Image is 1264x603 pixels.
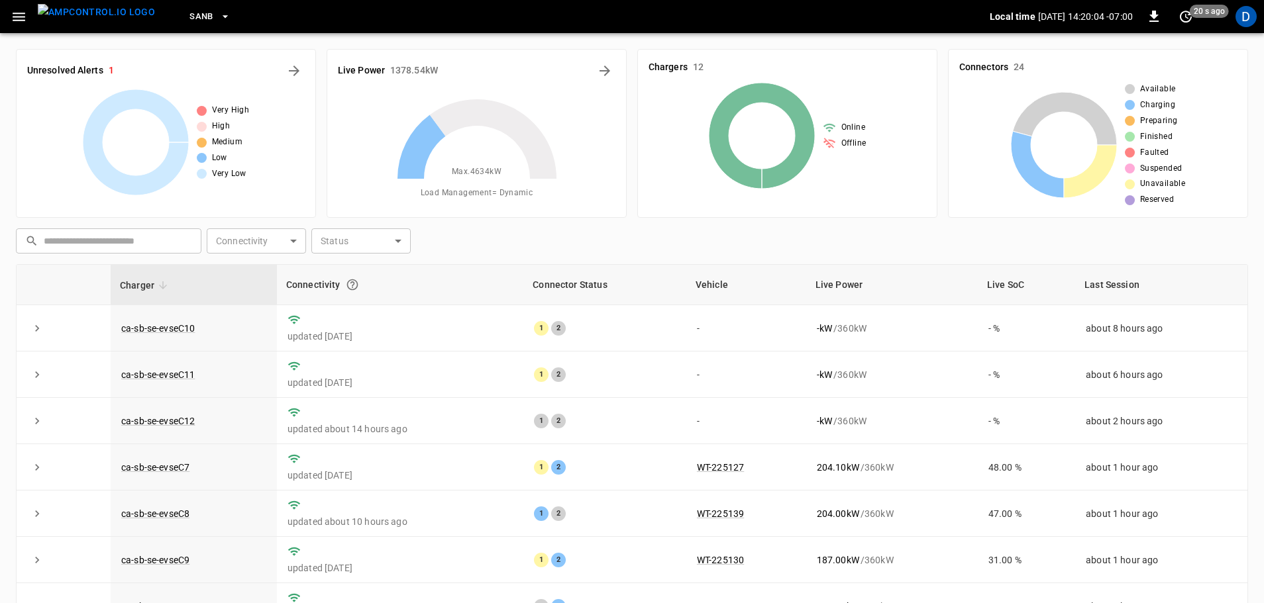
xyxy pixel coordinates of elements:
[1175,6,1196,27] button: set refresh interval
[341,273,364,297] button: Connection between the charger and our software.
[121,416,195,426] a: ca-sb-se-evseC12
[817,461,967,474] div: / 360 kW
[806,265,978,305] th: Live Power
[594,60,615,81] button: Energy Overview
[284,60,305,81] button: All Alerts
[817,553,967,567] div: / 360 kW
[27,64,103,78] h6: Unresolved Alerts
[38,4,155,21] img: ampcontrol.io logo
[686,398,806,444] td: -
[551,460,566,475] div: 2
[212,120,231,133] span: High
[27,365,47,385] button: expand row
[452,165,501,179] span: Max. 4634 kW
[120,277,172,293] span: Charger
[1075,305,1247,351] td: about 8 hours ago
[121,555,189,565] a: ca-sb-se-evseC9
[212,104,250,117] span: Very High
[534,414,549,428] div: 1
[978,351,1075,398] td: - %
[817,322,832,335] p: - kW
[686,351,806,398] td: -
[817,461,859,474] p: 204.10 kW
[189,9,213,24] span: SanB
[184,4,236,30] button: SanB
[817,368,832,381] p: - kW
[1038,10,1133,23] p: [DATE] 14:20:04 -07:00
[817,414,832,428] p: - kW
[817,414,967,428] div: / 360 kW
[817,553,859,567] p: 187.00 kW
[390,64,438,78] h6: 1378.54 kW
[693,60,704,75] h6: 12
[27,504,47,524] button: expand row
[288,469,513,482] p: updated [DATE]
[27,411,47,431] button: expand row
[649,60,688,75] h6: Chargers
[697,508,744,519] a: WT-225139
[1140,130,1173,144] span: Finished
[697,462,744,473] a: WT-225127
[288,422,513,436] p: updated about 14 hours ago
[978,490,1075,537] td: 47.00 %
[523,265,686,305] th: Connector Status
[1140,177,1185,191] span: Unavailable
[551,367,566,382] div: 2
[27,550,47,570] button: expand row
[1140,99,1175,112] span: Charging
[534,553,549,567] div: 1
[978,537,1075,583] td: 31.00 %
[686,265,806,305] th: Vehicle
[1140,83,1176,96] span: Available
[288,330,513,343] p: updated [DATE]
[534,460,549,475] div: 1
[121,462,189,473] a: ca-sb-se-evseC7
[978,265,1075,305] th: Live SoC
[817,368,967,381] div: / 360 kW
[1140,162,1183,175] span: Suspended
[1075,537,1247,583] td: about 1 hour ago
[959,60,1008,75] h6: Connectors
[551,321,566,336] div: 2
[551,414,566,428] div: 2
[978,305,1075,351] td: - %
[121,323,195,334] a: ca-sb-se-evseC10
[1075,398,1247,444] td: about 2 hours ago
[338,64,385,78] h6: Live Power
[686,305,806,351] td: -
[27,457,47,477] button: expand row
[1075,490,1247,537] td: about 1 hour ago
[817,322,967,335] div: / 360 kW
[697,555,744,565] a: WT-225130
[212,136,242,149] span: Medium
[1075,444,1247,490] td: about 1 hour ago
[1140,146,1169,160] span: Faulted
[27,318,47,338] button: expand row
[534,321,549,336] div: 1
[212,167,246,181] span: Very Low
[212,152,227,165] span: Low
[841,137,867,150] span: Offline
[288,376,513,389] p: updated [DATE]
[288,561,513,575] p: updated [DATE]
[978,398,1075,444] td: - %
[551,506,566,521] div: 2
[121,369,195,380] a: ca-sb-se-evseC11
[551,553,566,567] div: 2
[990,10,1035,23] p: Local time
[1075,265,1247,305] th: Last Session
[1140,193,1174,207] span: Reserved
[286,273,514,297] div: Connectivity
[817,507,967,520] div: / 360 kW
[1075,351,1247,398] td: about 6 hours ago
[1190,5,1229,18] span: 20 s ago
[121,508,189,519] a: ca-sb-se-evseC8
[1236,6,1257,27] div: profile-icon
[534,367,549,382] div: 1
[1140,115,1178,128] span: Preparing
[421,187,533,200] span: Load Management = Dynamic
[1014,60,1024,75] h6: 24
[841,121,865,134] span: Online
[288,515,513,528] p: updated about 10 hours ago
[534,506,549,521] div: 1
